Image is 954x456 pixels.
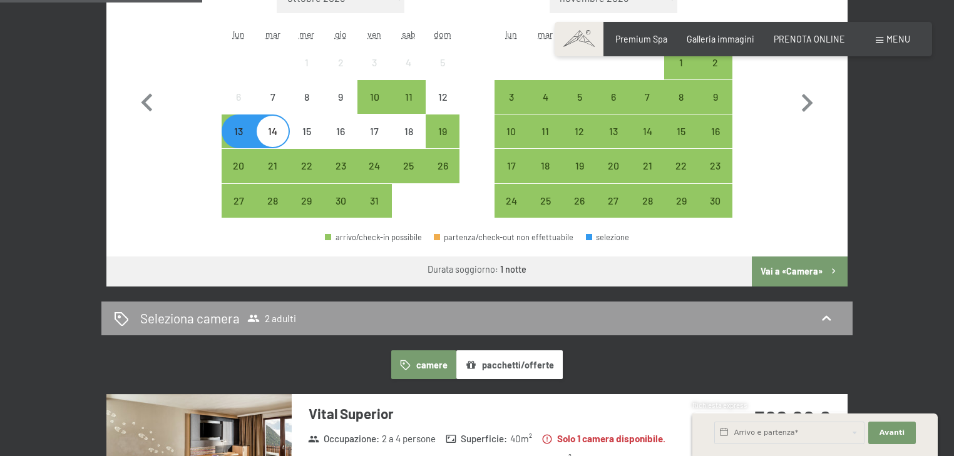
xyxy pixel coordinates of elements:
[392,80,426,114] div: Sat Oct 11 2025
[325,196,356,227] div: 30
[324,149,357,183] div: Thu Oct 23 2025
[495,114,528,148] div: Mon Nov 10 2025
[309,404,681,423] h3: Vital Superior
[562,149,596,183] div: Wed Nov 19 2025
[222,149,255,183] div: Mon Oct 20 2025
[528,80,562,114] div: Tue Nov 04 2025
[257,126,288,158] div: 14
[223,161,254,192] div: 20
[528,184,562,218] div: Tue Nov 25 2025
[291,126,322,158] div: 15
[382,432,436,445] span: 2 a 4 persone
[357,149,391,183] div: arrivo/check-in possibile
[496,161,527,192] div: 17
[632,196,663,227] div: 28
[562,114,596,148] div: Wed Nov 12 2025
[255,114,289,148] div: arrivo/check-in non effettuabile
[597,114,630,148] div: Thu Nov 13 2025
[774,34,845,44] a: PRENOTA ONLINE
[290,80,324,114] div: Wed Oct 08 2025
[456,350,563,379] button: pacchetti/offerte
[699,184,732,218] div: Sun Nov 30 2025
[505,29,517,39] abbr: lunedì
[257,161,288,192] div: 21
[687,34,754,44] a: Galleria immagini
[528,114,562,148] div: Tue Nov 11 2025
[632,92,663,123] div: 7
[426,45,459,79] div: arrivo/check-in non effettuabile
[392,114,426,148] div: arrivo/check-in non effettuabile
[222,149,255,183] div: arrivo/check-in possibile
[255,184,289,218] div: Tue Oct 28 2025
[699,45,732,79] div: arrivo/check-in possibile
[255,80,289,114] div: arrivo/check-in non effettuabile
[446,432,508,445] strong: Superficie :
[530,161,561,192] div: 18
[528,149,562,183] div: arrivo/check-in possibile
[324,114,357,148] div: Thu Oct 16 2025
[495,149,528,183] div: Mon Nov 17 2025
[700,161,731,192] div: 23
[700,58,731,89] div: 2
[699,149,732,183] div: Sun Nov 23 2025
[426,45,459,79] div: Sun Oct 05 2025
[586,233,630,241] div: selezione
[495,114,528,148] div: arrivo/check-in possibile
[324,149,357,183] div: arrivo/check-in possibile
[597,80,630,114] div: Thu Nov 06 2025
[325,126,356,158] div: 16
[426,80,459,114] div: arrivo/check-in non effettuabile
[868,422,916,444] button: Avanti
[255,114,289,148] div: Tue Oct 14 2025
[427,92,458,123] div: 12
[562,114,596,148] div: arrivo/check-in possibile
[291,92,322,123] div: 8
[392,149,426,183] div: Sat Oct 25 2025
[324,114,357,148] div: arrivo/check-in non effettuabile
[692,401,747,409] span: Richiesta express
[495,184,528,218] div: arrivo/check-in possibile
[222,80,255,114] div: Mon Oct 06 2025
[222,114,255,148] div: Mon Oct 13 2025
[392,114,426,148] div: Sat Oct 18 2025
[402,29,416,39] abbr: sabato
[664,45,698,79] div: arrivo/check-in possibile
[700,126,731,158] div: 16
[222,80,255,114] div: arrivo/check-in non effettuabile
[538,29,553,39] abbr: martedì
[699,114,732,148] div: arrivo/check-in possibile
[325,161,356,192] div: 23
[222,184,255,218] div: Mon Oct 27 2025
[393,161,424,192] div: 25
[290,114,324,148] div: Wed Oct 15 2025
[880,428,905,438] span: Avanti
[665,126,697,158] div: 15
[357,114,391,148] div: Fri Oct 17 2025
[665,92,697,123] div: 8
[290,184,324,218] div: arrivo/check-in possibile
[255,80,289,114] div: Tue Oct 07 2025
[700,196,731,227] div: 30
[140,309,240,327] h2: Seleziona camera
[324,80,357,114] div: Thu Oct 09 2025
[357,184,391,218] div: Fri Oct 31 2025
[393,58,424,89] div: 4
[357,80,391,114] div: arrivo/check-in possibile
[598,92,629,123] div: 6
[665,196,697,227] div: 29
[664,184,698,218] div: arrivo/check-in possibile
[257,92,288,123] div: 7
[392,45,426,79] div: arrivo/check-in non effettuabile
[393,126,424,158] div: 18
[233,29,245,39] abbr: lunedì
[426,149,459,183] div: Sun Oct 26 2025
[392,45,426,79] div: Sat Oct 04 2025
[335,29,347,39] abbr: giovedì
[255,184,289,218] div: arrivo/check-in possibile
[562,184,596,218] div: arrivo/check-in possibile
[630,80,664,114] div: arrivo/check-in possibile
[630,149,664,183] div: Fri Nov 21 2025
[325,92,356,123] div: 9
[359,126,390,158] div: 17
